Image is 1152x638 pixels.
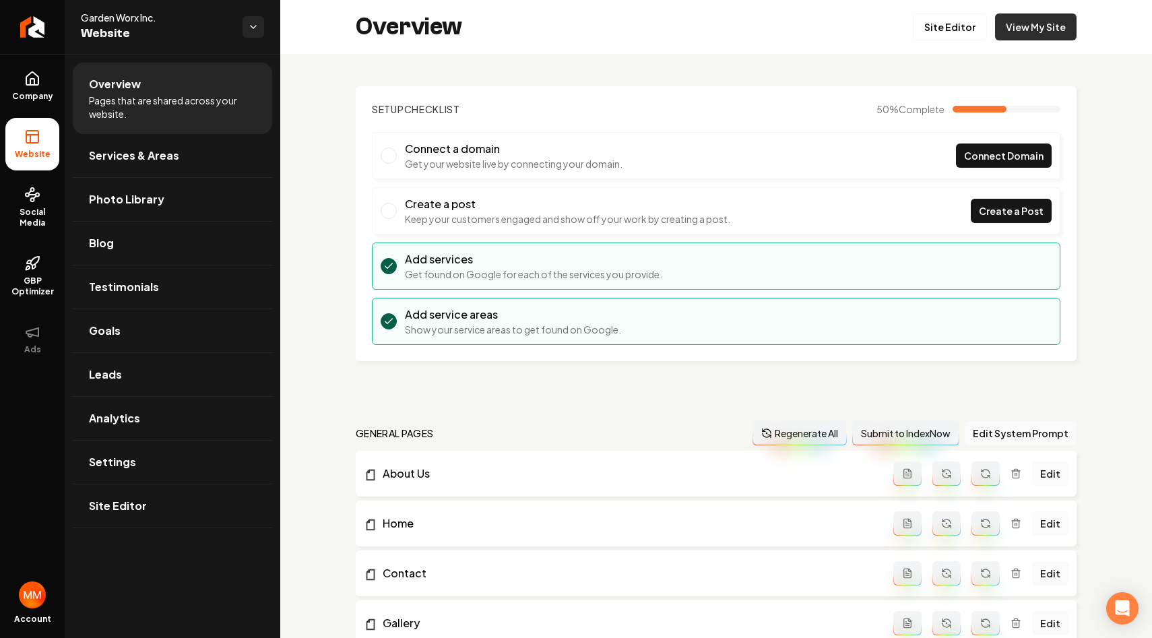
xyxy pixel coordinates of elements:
[893,461,922,486] button: Add admin page prompt
[899,103,945,115] span: Complete
[964,149,1044,163] span: Connect Domain
[89,498,147,514] span: Site Editor
[364,565,893,581] a: Contact
[405,267,662,281] p: Get found on Google for each of the services you provide.
[405,141,622,157] h3: Connect a domain
[7,91,59,102] span: Company
[73,178,272,221] a: Photo Library
[1032,561,1068,585] a: Edit
[89,323,121,339] span: Goals
[73,397,272,440] a: Analytics
[995,13,1077,40] a: View My Site
[405,212,730,226] p: Keep your customers engaged and show off your work by creating a post.
[852,421,959,445] button: Submit to IndexNow
[89,94,256,121] span: Pages that are shared across your website.
[971,199,1052,223] a: Create a Post
[14,614,51,625] span: Account
[89,235,114,251] span: Blog
[19,344,46,355] span: Ads
[81,24,232,43] span: Website
[405,196,730,212] h3: Create a post
[965,421,1077,445] button: Edit System Prompt
[405,323,621,336] p: Show your service areas to get found on Google.
[89,148,179,164] span: Services & Areas
[372,103,404,115] span: Setup
[19,581,46,608] button: Open user button
[876,102,945,116] span: 50 %
[356,426,434,440] h2: general pages
[356,13,462,40] h2: Overview
[893,511,922,536] button: Add admin page prompt
[73,309,272,352] a: Goals
[5,60,59,113] a: Company
[1106,592,1139,625] div: Open Intercom Messenger
[893,611,922,635] button: Add admin page prompt
[5,313,59,366] button: Ads
[81,11,232,24] span: Garden Worx Inc.
[5,176,59,239] a: Social Media
[753,421,847,445] button: Regenerate All
[405,307,621,323] h3: Add service areas
[5,245,59,308] a: GBP Optimizer
[89,191,164,208] span: Photo Library
[364,466,893,482] a: About Us
[89,366,122,383] span: Leads
[405,157,622,170] p: Get your website live by connecting your domain.
[73,353,272,396] a: Leads
[20,16,45,38] img: Rebolt Logo
[372,102,460,116] h2: Checklist
[73,134,272,177] a: Services & Areas
[405,251,662,267] h3: Add services
[73,222,272,265] a: Blog
[913,13,987,40] a: Site Editor
[1032,461,1068,486] a: Edit
[89,454,136,470] span: Settings
[5,276,59,297] span: GBP Optimizer
[73,484,272,528] a: Site Editor
[73,265,272,309] a: Testimonials
[893,561,922,585] button: Add admin page prompt
[1032,511,1068,536] a: Edit
[956,143,1052,168] a: Connect Domain
[89,279,159,295] span: Testimonials
[1032,611,1068,635] a: Edit
[89,76,141,92] span: Overview
[9,149,56,160] span: Website
[364,515,893,532] a: Home
[979,204,1044,218] span: Create a Post
[19,581,46,608] img: Matthew Meyer
[364,615,893,631] a: Gallery
[89,410,140,426] span: Analytics
[73,441,272,484] a: Settings
[5,207,59,228] span: Social Media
